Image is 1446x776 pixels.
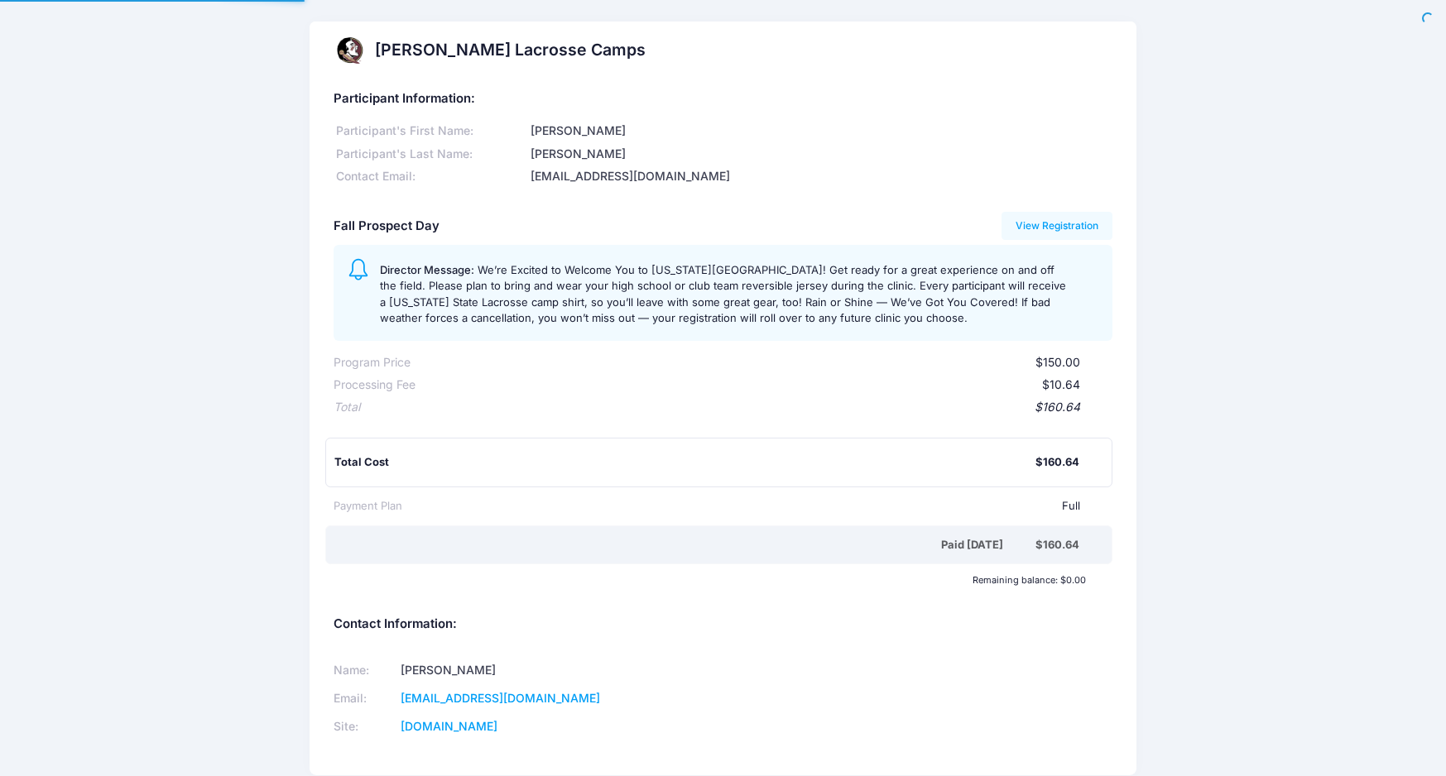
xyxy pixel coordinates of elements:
[334,376,416,394] div: Processing Fee
[528,168,1112,185] div: [EMAIL_ADDRESS][DOMAIN_NAME]
[380,263,474,276] span: Director Message:
[416,376,1080,394] div: $10.64
[334,617,1112,632] h5: Contact Information:
[1035,355,1080,369] span: $150.00
[334,684,395,712] td: Email:
[1035,537,1079,553] div: $160.64
[1035,454,1079,471] div: $160.64
[360,399,1080,416] div: $160.64
[334,146,528,163] div: Participant's Last Name:
[325,575,1093,585] div: Remaining balance: $0.00
[1002,212,1113,240] a: View Registration
[334,168,528,185] div: Contact Email:
[402,498,1080,515] div: Full
[337,537,1035,553] div: Paid [DATE]
[334,219,440,234] h5: Fall Prospect Day
[334,454,1035,471] div: Total Cost
[395,656,701,684] td: [PERSON_NAME]
[334,656,395,684] td: Name:
[334,122,528,140] div: Participant's First Name:
[334,354,411,371] div: Program Price
[401,719,497,733] a: [DOMAIN_NAME]
[380,263,1066,325] span: We’re Excited to Welcome You to [US_STATE][GEOGRAPHIC_DATA]! Get ready for a great experience on ...
[334,498,402,515] div: Payment Plan
[375,41,646,60] h2: [PERSON_NAME] Lacrosse Camps
[334,399,360,416] div: Total
[334,712,395,740] td: Site:
[401,691,600,705] a: [EMAIL_ADDRESS][DOMAIN_NAME]
[334,92,1112,107] h5: Participant Information:
[528,122,1112,140] div: [PERSON_NAME]
[528,146,1112,163] div: [PERSON_NAME]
